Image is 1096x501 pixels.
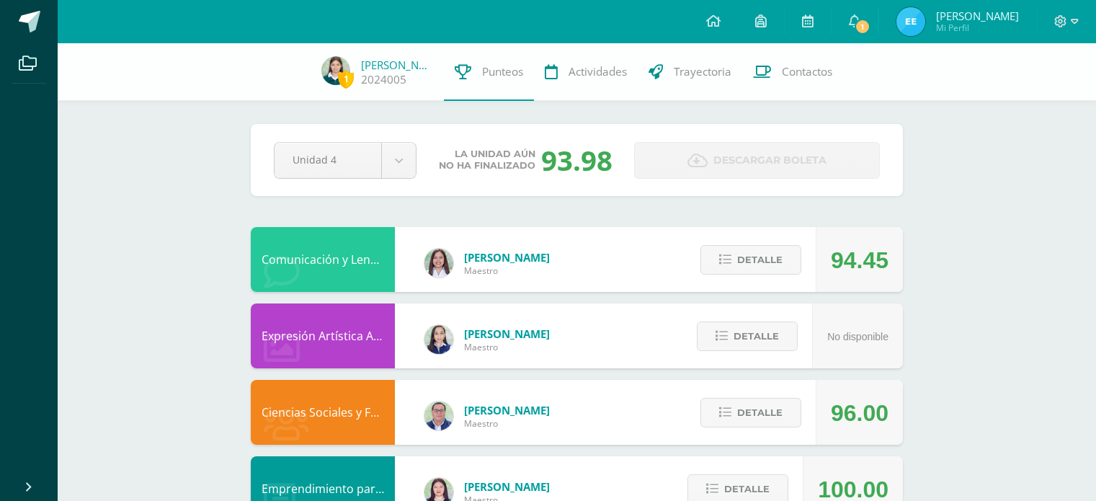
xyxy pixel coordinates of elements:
[831,381,888,445] div: 96.00
[464,265,550,277] span: Maestro
[896,7,925,36] img: cd536c4fce2dba6644e2e245d60057c8.png
[541,141,612,179] div: 93.98
[936,9,1019,23] span: [PERSON_NAME]
[424,249,453,278] img: acecb51a315cac2de2e3deefdb732c9f.png
[831,228,888,293] div: 94.45
[444,43,534,101] a: Punteos
[321,56,350,85] img: 9a9703091ec26d7c5ea524547f38eb46.png
[275,143,416,178] a: Unidad 4
[424,402,453,430] img: c1c1b07ef08c5b34f56a5eb7b3c08b85.png
[464,479,550,494] span: [PERSON_NAME]
[855,19,870,35] span: 1
[737,399,783,426] span: Detalle
[734,323,779,350] span: Detalle
[439,148,535,172] span: La unidad aún no ha finalizado
[251,303,395,368] div: Expresión Artística ARTES PLÁSTICAS
[464,417,550,430] span: Maestro
[482,64,523,79] span: Punteos
[464,250,550,265] span: [PERSON_NAME]
[713,143,827,178] span: Descargar boleta
[424,325,453,354] img: 360951c6672e02766e5b7d72674f168c.png
[361,72,406,87] a: 2024005
[293,143,363,177] span: Unidad 4
[674,64,731,79] span: Trayectoria
[251,380,395,445] div: Ciencias Sociales y Formación Ciudadana
[464,403,550,417] span: [PERSON_NAME]
[782,64,832,79] span: Contactos
[737,247,783,273] span: Detalle
[742,43,843,101] a: Contactos
[700,245,801,275] button: Detalle
[700,398,801,427] button: Detalle
[697,322,798,351] button: Detalle
[464,341,550,353] span: Maestro
[251,227,395,292] div: Comunicación y Lenguaje, Inglés
[464,327,550,341] span: [PERSON_NAME]
[569,64,627,79] span: Actividades
[827,331,888,342] span: No disponible
[936,22,1019,34] span: Mi Perfil
[638,43,742,101] a: Trayectoria
[338,70,354,88] span: 1
[361,58,433,72] a: [PERSON_NAME]
[534,43,638,101] a: Actividades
